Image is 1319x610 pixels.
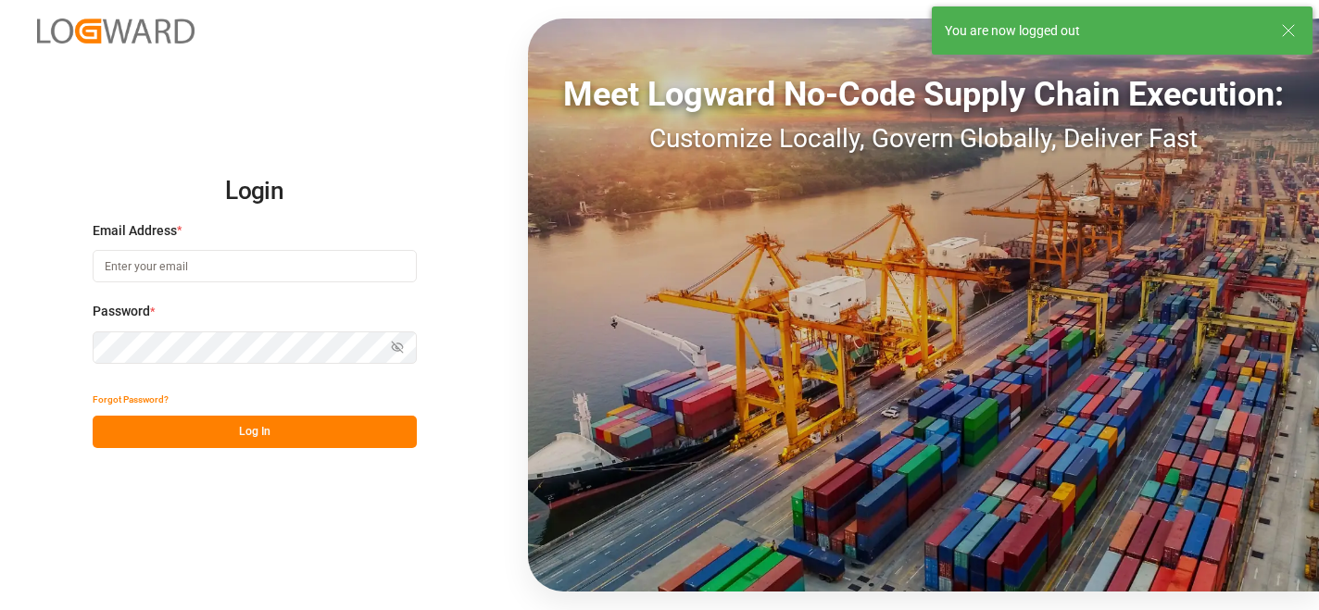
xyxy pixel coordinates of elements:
h2: Login [93,162,417,221]
span: Email Address [93,221,177,241]
div: You are now logged out [945,21,1263,41]
div: Customize Locally, Govern Globally, Deliver Fast [528,119,1319,158]
button: Forgot Password? [93,383,169,416]
input: Enter your email [93,250,417,282]
span: Password [93,302,150,321]
button: Log In [93,416,417,448]
div: Meet Logward No-Code Supply Chain Execution: [528,69,1319,119]
img: Logward_new_orange.png [37,19,195,44]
